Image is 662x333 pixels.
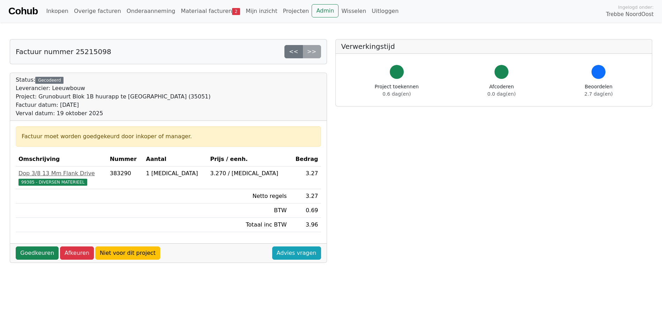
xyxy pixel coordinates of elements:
[16,47,111,56] h5: Factuur nummer 25215098
[207,189,289,203] td: Netto regels
[606,10,654,18] span: Trebbe NoordOost
[284,45,303,58] a: <<
[16,84,211,92] div: Leverancier: Leeuwbouw
[207,218,289,232] td: Totaal inc BTW
[339,4,369,18] a: Wisselen
[382,91,411,97] span: 0.6 dag(en)
[585,91,613,97] span: 2.7 dag(en)
[488,83,516,98] div: Afcoderen
[60,246,94,260] a: Afkeuren
[280,4,312,18] a: Projecten
[107,166,143,189] td: 383290
[290,203,321,218] td: 0.69
[22,132,315,141] div: Factuur moet worden goedgekeurd door inkoper of manager.
[35,77,64,84] div: Gecodeerd
[107,152,143,166] th: Nummer
[124,4,178,18] a: Onderaanneming
[18,169,104,178] div: Dop 3/8 13 Mm Flank Drive
[290,218,321,232] td: 3.96
[272,246,321,260] a: Advies vragen
[8,3,38,20] a: Cohub
[618,4,654,10] span: Ingelogd onder:
[243,4,280,18] a: Mijn inzicht
[16,152,107,166] th: Omschrijving
[16,101,211,109] div: Factuur datum: [DATE]
[585,83,613,98] div: Beoordelen
[290,166,321,189] td: 3.27
[16,109,211,118] div: Verval datum: 19 oktober 2025
[16,76,211,118] div: Status:
[207,152,289,166] th: Prijs / eenh.
[18,169,104,186] a: Dop 3/8 13 Mm Flank Drive99385 - DIVERSEN MATERIEEL
[232,8,240,15] span: 2
[146,169,204,178] div: 1 [MEDICAL_DATA]
[71,4,124,18] a: Overige facturen
[341,42,647,51] h5: Verwerkingstijd
[178,4,243,18] a: Materiaal facturen2
[312,4,339,17] a: Admin
[18,179,87,186] span: 99385 - DIVERSEN MATERIEEL
[16,92,211,101] div: Project: Grunobuurt Blok 1B huurapp te [GEOGRAPHIC_DATA] (35051)
[290,189,321,203] td: 3.27
[16,246,59,260] a: Goedkeuren
[210,169,287,178] div: 3.270 / [MEDICAL_DATA]
[488,91,516,97] span: 0.0 dag(en)
[95,246,160,260] a: Niet voor dit project
[207,203,289,218] td: BTW
[369,4,401,18] a: Uitloggen
[43,4,71,18] a: Inkopen
[375,83,419,98] div: Project toekennen
[143,152,207,166] th: Aantal
[290,152,321,166] th: Bedrag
